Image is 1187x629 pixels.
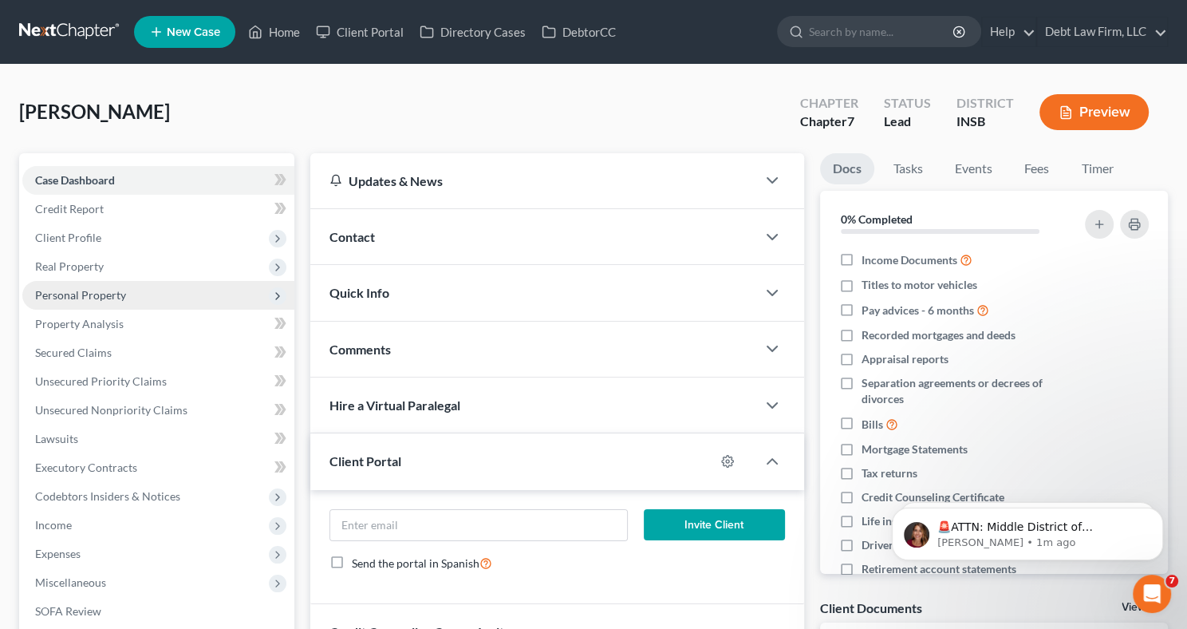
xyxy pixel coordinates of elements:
div: Chapter [800,94,858,113]
a: Help [982,18,1035,46]
span: Drivers license & social security card [862,537,1043,553]
a: Lawsuits [22,425,294,453]
a: Secured Claims [22,338,294,367]
span: Comments [329,342,391,357]
span: Life insurance policies [862,513,972,529]
div: Status [884,94,931,113]
a: Property Analysis [22,310,294,338]
span: Mortgage Statements [862,441,968,457]
div: INSB [956,113,1014,131]
span: Unsecured Priority Claims [35,374,167,388]
span: Income [35,518,72,532]
span: Miscellaneous [35,576,106,589]
a: View All [1122,602,1161,613]
span: Case Dashboard [35,173,115,187]
a: Docs [820,153,874,184]
span: Send the portal in Spanish [352,556,479,570]
span: SOFA Review [35,604,101,618]
span: Property Analysis [35,317,124,330]
a: Directory Cases [412,18,534,46]
iframe: Intercom notifications message [868,474,1187,586]
span: 7 [1165,575,1178,587]
a: Home [240,18,308,46]
span: Client Profile [35,231,101,244]
a: Timer [1069,153,1126,184]
a: Credit Report [22,195,294,224]
span: Separation agreements or decrees of divorces [862,375,1067,407]
span: Lawsuits [35,432,78,445]
span: Hire a Virtual Paralegal [329,398,460,413]
a: SOFA Review [22,597,294,626]
div: Client Documents [820,599,922,616]
strong: 0% Completed [841,212,913,226]
span: New Case [167,26,220,38]
iframe: Intercom live chat [1133,575,1171,613]
a: Events [942,153,1005,184]
a: Fees [1012,153,1063,184]
div: Lead [884,113,931,131]
button: Preview [1039,94,1149,130]
span: Quick Info [329,285,389,300]
span: Client Portal [329,453,401,469]
a: DebtorCC [534,18,624,46]
span: Real Property [35,259,104,273]
div: District [956,94,1014,113]
span: Personal Property [35,288,126,302]
input: Enter email [330,510,627,540]
span: Unsecured Nonpriority Claims [35,403,187,417]
span: Credit Counseling Certificate [862,489,1004,505]
span: [PERSON_NAME] [19,100,170,123]
span: Tax returns [862,465,917,481]
a: Executory Contracts [22,453,294,482]
span: Codebtors Insiders & Notices [35,489,180,503]
a: Case Dashboard [22,166,294,195]
span: Expenses [35,547,81,560]
span: Titles to motor vehicles [862,277,977,293]
span: Appraisal reports [862,351,948,367]
div: Updates & News [329,172,737,189]
a: Unsecured Priority Claims [22,367,294,396]
span: Secured Claims [35,346,112,359]
a: Tasks [881,153,936,184]
span: Pay advices - 6 months [862,303,974,318]
span: 7 [847,113,854,129]
span: Executory Contracts [35,461,137,474]
a: Unsecured Nonpriority Claims [22,396,294,425]
span: Bills [862,417,883,433]
span: Recorded mortgages and deeds [862,327,1015,343]
span: Retirement account statements [862,561,1016,577]
a: Client Portal [308,18,412,46]
a: Debt Law Firm, LLC [1037,18,1167,46]
span: Contact [329,229,375,244]
div: Chapter [800,113,858,131]
input: Search by name... [809,17,955,46]
button: Invite Client [644,509,785,541]
span: Income Documents [862,252,957,268]
span: Credit Report [35,202,104,216]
